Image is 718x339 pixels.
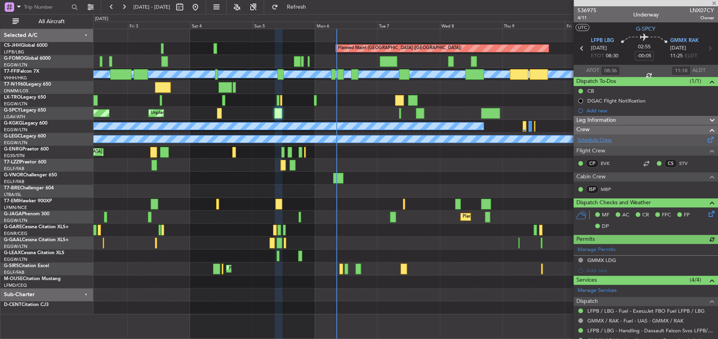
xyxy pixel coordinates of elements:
a: LX-TROLegacy 650 [4,95,46,100]
span: G-GAAL [4,238,22,242]
div: Sat 4 [190,22,253,29]
a: EGGW/LTN [4,140,27,146]
span: G-ENRG [4,147,22,152]
div: CP [586,159,599,168]
span: Crew [576,125,590,134]
span: CR [642,211,649,219]
span: M-OUSE [4,277,23,281]
span: Owner [690,15,714,21]
a: EGGW/LTN [4,127,27,133]
a: LGAV/ATH [4,114,25,120]
a: LFPB / LBG - Handling - Dassault Falcon Svcs LFPB/LBG [587,327,714,334]
a: VHHH/HKG [4,75,27,81]
span: T7-EMI [4,199,19,203]
a: G-JAGAPhenom 300 [4,212,49,216]
button: Refresh [268,1,315,13]
span: DP [602,223,609,231]
div: Unplanned Maint [GEOGRAPHIC_DATA] [151,107,231,119]
a: EGGW/LTN [4,101,27,107]
a: DNMM/LOS [4,88,28,94]
span: 11:25 [670,52,683,60]
span: GMMX RAK [670,37,699,45]
span: Dispatch To-Dos [576,77,616,86]
span: Refresh [280,4,313,10]
span: G-FOMO [4,56,24,61]
div: Thu 9 [502,22,565,29]
a: LTBA/ISL [4,192,22,198]
a: T7-BREChallenger 604 [4,186,54,191]
span: MF [602,211,609,219]
div: Planned Maint [GEOGRAPHIC_DATA] ([GEOGRAPHIC_DATA]) [338,42,461,54]
a: STV [679,160,697,167]
span: (1/1) [690,77,701,85]
div: Fri 10 [565,22,627,29]
span: FP [684,211,690,219]
span: G-VNOR [4,173,23,178]
div: Wed 8 [440,22,502,29]
a: LFMD/CEQ [4,282,27,288]
span: ETOT [591,52,604,60]
a: G-GARECessna Citation XLS+ [4,225,69,229]
span: G-SIRS [4,264,19,268]
span: LFPB LBG [591,37,614,45]
span: T7-FFI [4,69,18,74]
a: MBP [601,186,618,193]
a: EGLF/FAB [4,269,24,275]
span: CS-JHH [4,43,21,48]
span: G-KGKG [4,121,22,126]
a: G-LEAXCessna Citation XLS [4,251,64,255]
div: DGAC Flight Notification [587,97,645,104]
a: Manage Services [578,287,617,295]
a: G-KGKGLegacy 600 [4,121,47,126]
span: T7-N1960 [4,82,26,87]
span: ELDT [685,52,697,60]
a: G-SPCYLegacy 650 [4,108,46,113]
span: FFC [662,211,671,219]
div: Planned Maint [GEOGRAPHIC_DATA] ([GEOGRAPHIC_DATA]) [463,211,586,223]
div: Thu 2 [65,22,128,29]
a: CS-JHHGlobal 6000 [4,43,47,48]
a: G-VNORChallenger 650 [4,173,57,178]
span: [DATE] [591,44,607,52]
span: All Aircraft [20,19,83,24]
span: AC [622,211,629,219]
a: EGSS/STN [4,153,25,159]
a: G-GAALCessna Citation XLS+ [4,238,69,242]
a: T7-EMIHawker 900XP [4,199,52,203]
a: EGGW/LTN [4,257,27,262]
input: Trip Number [24,1,69,13]
div: Tue 7 [377,22,440,29]
span: (4/4) [690,276,701,284]
div: Mon 6 [315,22,377,29]
span: G-GARE [4,225,22,229]
span: G-JAGA [4,212,22,216]
a: EGGW/LTN [4,218,27,224]
a: GMMX / RAK - Fuel - UAS - GMMX / RAK [587,317,683,324]
span: Dispatch Checks and Weather [576,198,651,207]
a: Schedule Crew [578,136,612,144]
span: Services [576,276,597,285]
a: T7-LZZIPraetor 600 [4,160,46,165]
span: T7-BRE [4,186,20,191]
span: 02:55 [638,43,651,51]
span: G-SPCY [4,108,21,113]
span: 536975 [578,6,596,15]
div: Planned Maint [GEOGRAPHIC_DATA] ([GEOGRAPHIC_DATA]) [228,263,352,275]
span: ATOT [586,67,599,75]
span: Dispatch [576,297,598,306]
span: Cabin Crew [576,172,606,181]
button: UTC [576,24,589,31]
span: G-LEGC [4,134,21,139]
a: G-SIRSCitation Excel [4,264,49,268]
div: ISP [586,185,599,194]
button: All Aircraft [9,15,85,28]
a: EGNR/CEG [4,231,27,236]
span: Flight Crew [576,147,605,156]
span: G-LEAX [4,251,21,255]
span: D-CENT [4,302,22,307]
span: Leg Information [576,116,616,125]
a: EGLF/FAB [4,179,24,185]
a: T7-N1960Legacy 650 [4,82,51,87]
div: Sun 5 [253,22,315,29]
a: EGGW/LTN [4,62,27,68]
